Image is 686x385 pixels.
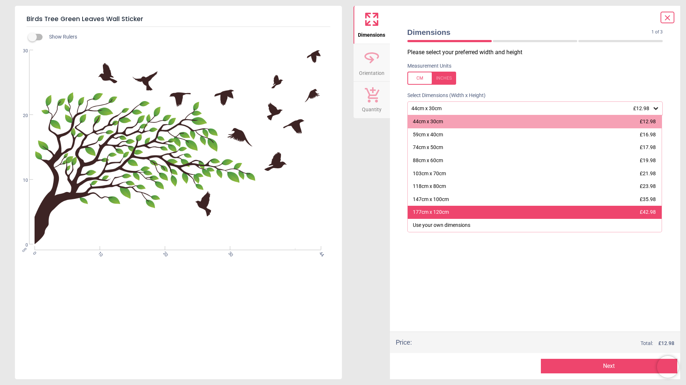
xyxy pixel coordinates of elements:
div: 74cm x 50cm [413,144,443,151]
span: 20 [161,250,166,255]
span: £23.98 [640,183,656,189]
div: 103cm x 70cm [413,170,446,177]
span: £21.98 [640,171,656,176]
span: 1 of 3 [651,29,663,35]
span: £ [658,340,674,347]
span: 20 [14,113,28,119]
span: cm [21,246,27,253]
span: £12.98 [640,119,656,124]
div: 44cm x 30cm [411,105,653,112]
div: Price : [396,338,412,347]
span: 30 [227,250,231,255]
div: 118cm x 80cm [413,183,446,190]
label: Measurement Units [407,63,451,70]
span: Dimensions [358,28,385,39]
span: Quantity [362,103,382,113]
div: 88cm x 60cm [413,157,443,164]
span: Dimensions [407,27,652,37]
div: 59cm x 40cm [413,131,443,139]
button: Orientation [354,44,390,82]
div: Show Rulers [32,33,342,41]
span: 44 [318,250,322,255]
span: £19.98 [640,157,656,163]
button: Next [541,359,677,373]
button: Quantity [354,82,390,118]
h5: Birds Tree Green Leaves Wall Sticker [27,12,330,27]
span: 10 [96,250,101,255]
span: £42.98 [640,209,656,215]
label: Select Dimensions (Width x Height) [402,92,486,99]
span: £12.98 [633,105,649,111]
p: Please select your preferred width and height [407,48,669,56]
div: Use your own dimensions [413,222,470,229]
span: 30 [14,48,28,54]
span: 0 [31,250,36,255]
span: Orientation [359,66,384,77]
span: 12.98 [661,340,674,346]
iframe: Brevo live chat [657,356,679,378]
span: £16.98 [640,132,656,137]
span: £17.98 [640,144,656,150]
span: £35.98 [640,196,656,202]
span: 10 [14,177,28,184]
div: Total: [423,340,675,347]
div: 44cm x 30cm [413,118,443,125]
div: 147cm x 100cm [413,196,449,203]
div: 177cm x 120cm [413,209,449,216]
button: Dimensions [354,6,390,44]
span: 0 [14,242,28,248]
